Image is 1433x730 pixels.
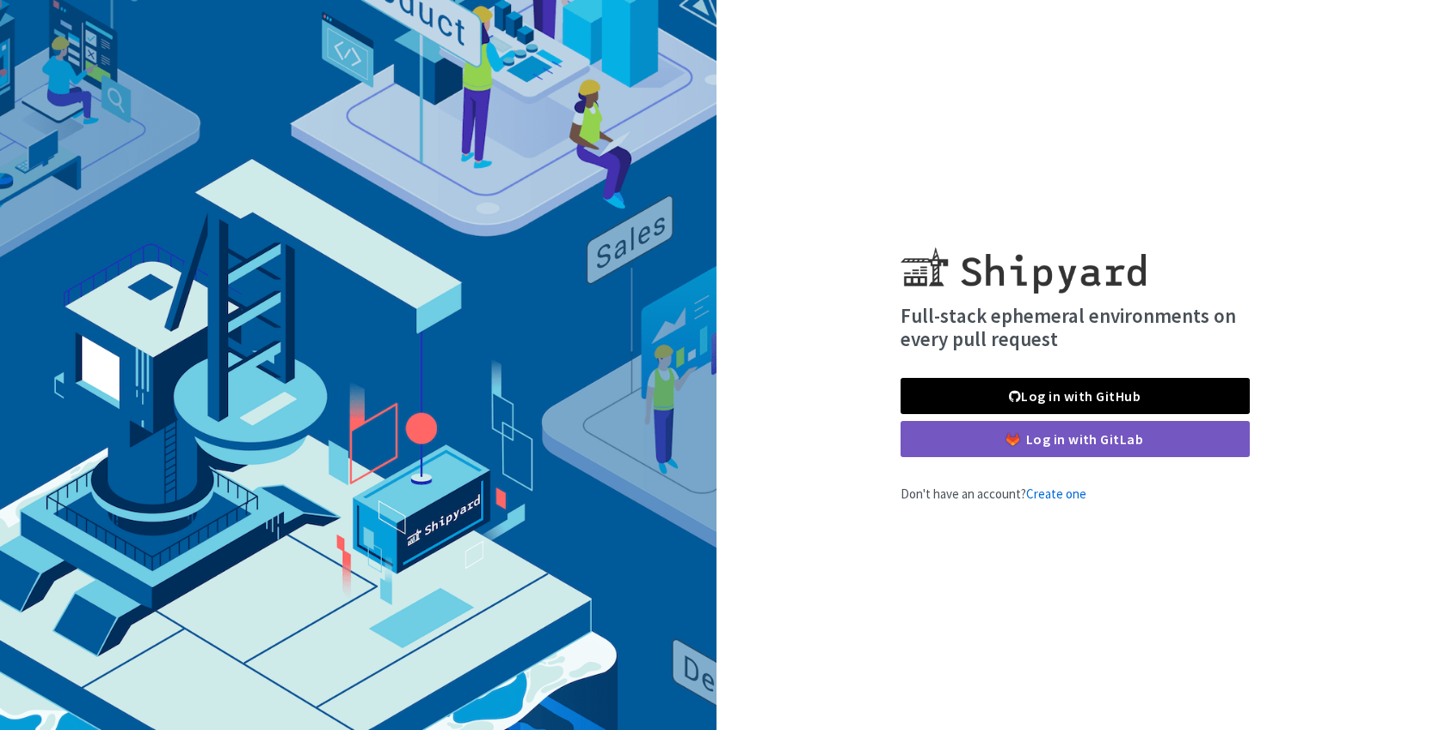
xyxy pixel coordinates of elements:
[901,486,1086,502] span: Don't have an account?
[901,226,1146,294] img: Shipyard logo
[1026,486,1086,502] a: Create one
[901,421,1250,457] a: Log in with GitLab
[901,378,1250,414] a: Log in with GitHub
[1006,433,1019,446] img: gitlab-color.svg
[901,304,1250,351] h4: Full-stack ephemeral environments on every pull request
